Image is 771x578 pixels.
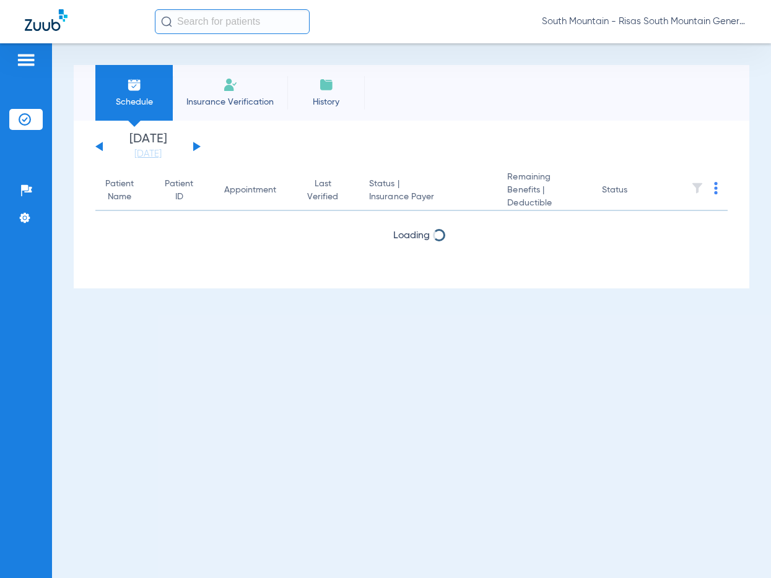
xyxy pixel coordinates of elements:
img: Manual Insurance Verification [223,77,238,92]
img: Zuub Logo [25,9,68,31]
div: Patient ID [165,178,193,204]
img: group-dot-blue.svg [714,182,718,194]
img: filter.svg [691,182,703,194]
img: History [319,77,334,92]
span: Deductible [507,197,582,210]
li: [DATE] [111,133,185,160]
img: hamburger-icon [16,53,36,67]
span: Insurance Verification [182,96,278,108]
th: Status | [359,171,497,211]
span: South Mountain - Risas South Mountain General [542,15,746,28]
div: Last Verified [307,178,349,204]
div: Appointment [224,184,287,197]
div: Appointment [224,184,276,197]
a: [DATE] [111,148,185,160]
img: Schedule [127,77,142,92]
input: Search for patients [155,9,310,34]
div: Patient Name [105,178,134,204]
div: Patient ID [165,178,204,204]
th: Status [592,171,676,211]
th: Remaining Benefits | [497,171,592,211]
span: History [297,96,355,108]
img: Search Icon [161,16,172,27]
div: Last Verified [307,178,338,204]
span: Schedule [105,96,163,108]
div: Patient Name [105,178,145,204]
span: Insurance Payer [369,191,487,204]
span: Loading [393,231,430,241]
